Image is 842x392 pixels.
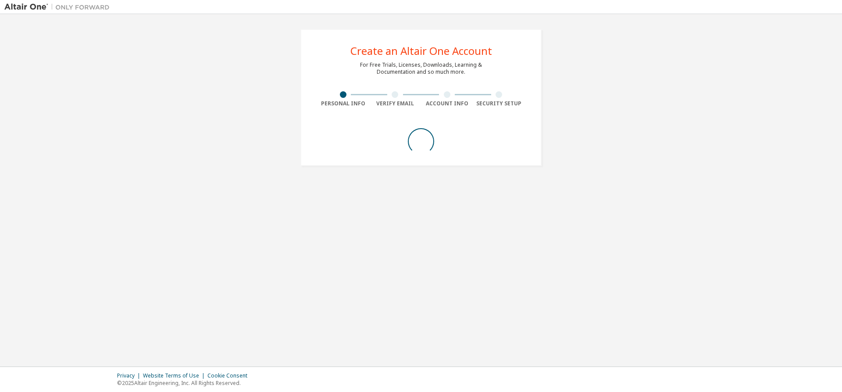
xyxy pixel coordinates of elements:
[350,46,492,56] div: Create an Altair One Account
[207,372,253,379] div: Cookie Consent
[117,372,143,379] div: Privacy
[360,61,482,76] div: For Free Trials, Licenses, Downloads, Learning & Documentation and so much more.
[117,379,253,387] p: © 2025 Altair Engineering, Inc. All Rights Reserved.
[473,100,525,107] div: Security Setup
[421,100,473,107] div: Account Info
[143,372,207,379] div: Website Terms of Use
[4,3,114,11] img: Altair One
[317,100,369,107] div: Personal Info
[369,100,421,107] div: Verify Email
